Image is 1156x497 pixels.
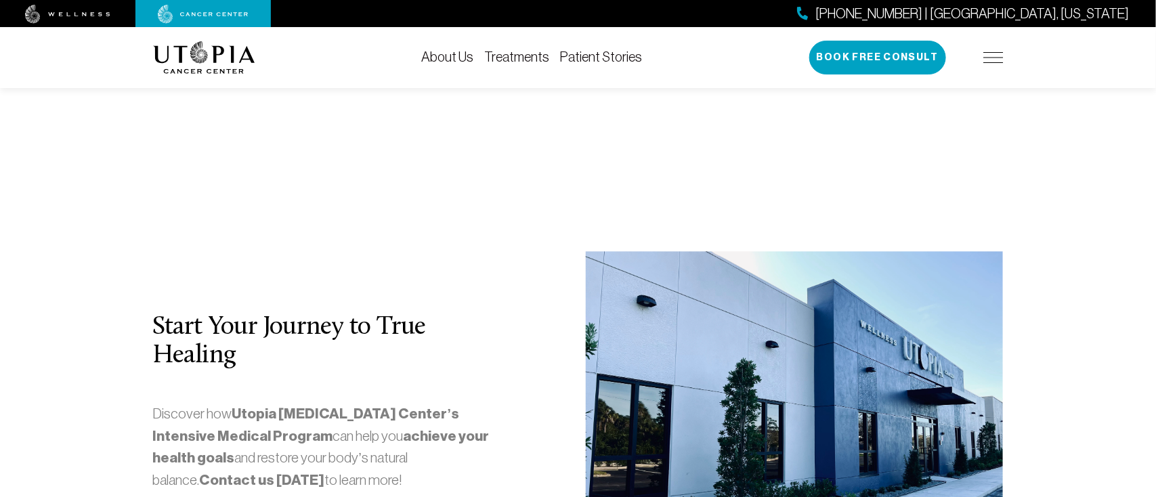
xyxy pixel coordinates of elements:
img: cancer center [158,5,249,24]
a: Patient Stories [561,49,643,64]
img: wellness [25,5,110,24]
strong: Utopia [MEDICAL_DATA] Center’s Intensive Medical Program [153,405,460,445]
a: [PHONE_NUMBER] | [GEOGRAPHIC_DATA], [US_STATE] [797,4,1129,24]
p: Discover how can help you and restore your body’s natural balance. to learn more! [153,403,498,491]
img: icon-hamburger [983,52,1004,63]
a: Contact us [DATE] [200,471,325,489]
a: Treatments [485,49,550,64]
img: logo [153,41,255,74]
a: About Us [422,49,474,64]
span: [PHONE_NUMBER] | [GEOGRAPHIC_DATA], [US_STATE] [815,4,1129,24]
h2: Start Your Journey to True Healing [153,314,498,370]
button: Book Free Consult [809,41,946,74]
